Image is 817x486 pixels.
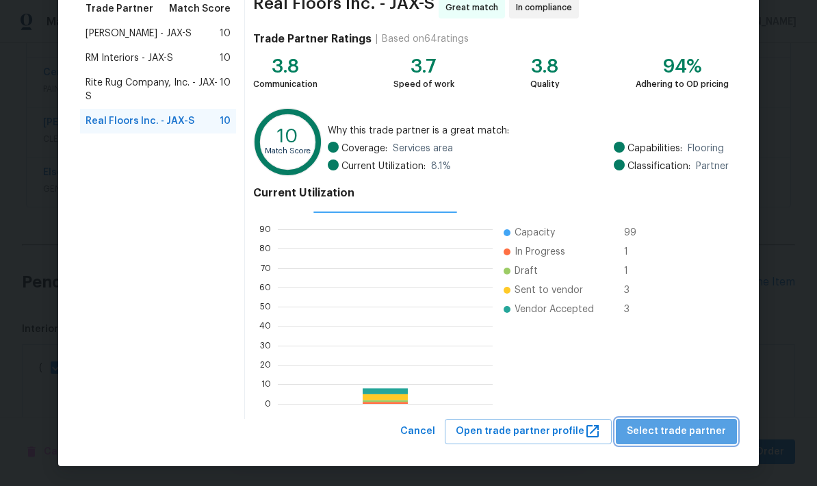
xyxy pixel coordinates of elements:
[277,127,298,146] text: 10
[515,264,538,278] span: Draft
[261,264,271,272] text: 70
[530,60,560,73] div: 3.8
[393,60,454,73] div: 3.7
[253,77,317,91] div: Communication
[636,60,729,73] div: 94%
[328,124,729,138] span: Why this trade partner is a great match:
[515,226,555,240] span: Capacity
[259,225,271,233] text: 90
[624,226,646,240] span: 99
[86,76,220,103] span: Rite Rug Company, Inc. - JAX-S
[259,322,271,331] text: 40
[393,142,453,155] span: Services area
[624,245,646,259] span: 1
[220,51,231,65] span: 10
[220,114,231,128] span: 10
[253,60,317,73] div: 3.8
[400,423,435,440] span: Cancel
[260,361,271,369] text: 20
[265,147,311,155] text: Match Score
[169,2,231,16] span: Match Score
[636,77,729,91] div: Adhering to OD pricing
[515,245,565,259] span: In Progress
[688,142,724,155] span: Flooring
[260,342,271,350] text: 30
[445,1,504,14] span: Great match
[515,283,583,297] span: Sent to vendor
[86,27,192,40] span: [PERSON_NAME] - JAX-S
[372,32,382,46] div: |
[86,114,194,128] span: Real Floors Inc. - JAX-S
[253,32,372,46] h4: Trade Partner Ratings
[627,159,690,173] span: Classification:
[515,303,594,316] span: Vendor Accepted
[696,159,729,173] span: Partner
[265,400,271,408] text: 0
[395,419,441,444] button: Cancel
[259,244,271,253] text: 80
[624,303,646,316] span: 3
[341,159,426,173] span: Current Utilization:
[627,142,682,155] span: Capabilities:
[253,186,729,200] h4: Current Utilization
[624,264,646,278] span: 1
[516,1,578,14] span: In compliance
[220,76,231,103] span: 10
[261,380,271,388] text: 10
[616,419,737,444] button: Select trade partner
[259,283,271,292] text: 60
[445,419,612,444] button: Open trade partner profile
[260,303,271,311] text: 50
[341,142,387,155] span: Coverage:
[627,423,726,440] span: Select trade partner
[220,27,231,40] span: 10
[431,159,451,173] span: 8.1 %
[624,283,646,297] span: 3
[86,2,153,16] span: Trade Partner
[86,51,173,65] span: RM Interiors - JAX-S
[530,77,560,91] div: Quality
[456,423,601,440] span: Open trade partner profile
[393,77,454,91] div: Speed of work
[382,32,469,46] div: Based on 64 ratings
